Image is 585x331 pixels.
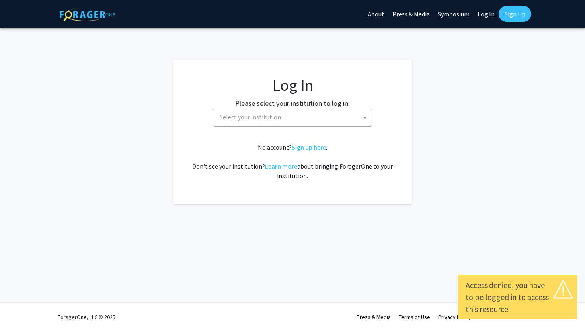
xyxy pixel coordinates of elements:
[213,109,372,127] span: Select your institution
[292,143,326,151] a: Sign up here
[58,303,115,331] div: ForagerOne, LLC © 2025
[235,98,350,109] label: Please select your institution to log in:
[265,162,297,170] a: Learn more about bringing ForagerOne to your institution
[438,313,471,321] a: Privacy Policy
[399,313,430,321] a: Terms of Use
[357,313,391,321] a: Press & Media
[466,279,569,315] div: Access denied, you have to be logged in to access this resource
[220,113,281,121] span: Select your institution
[60,8,115,21] img: ForagerOne Logo
[499,6,531,22] a: Sign Up
[189,76,396,95] h1: Log In
[189,142,396,181] div: No account? . Don't see your institution? about bringing ForagerOne to your institution.
[216,109,372,125] span: Select your institution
